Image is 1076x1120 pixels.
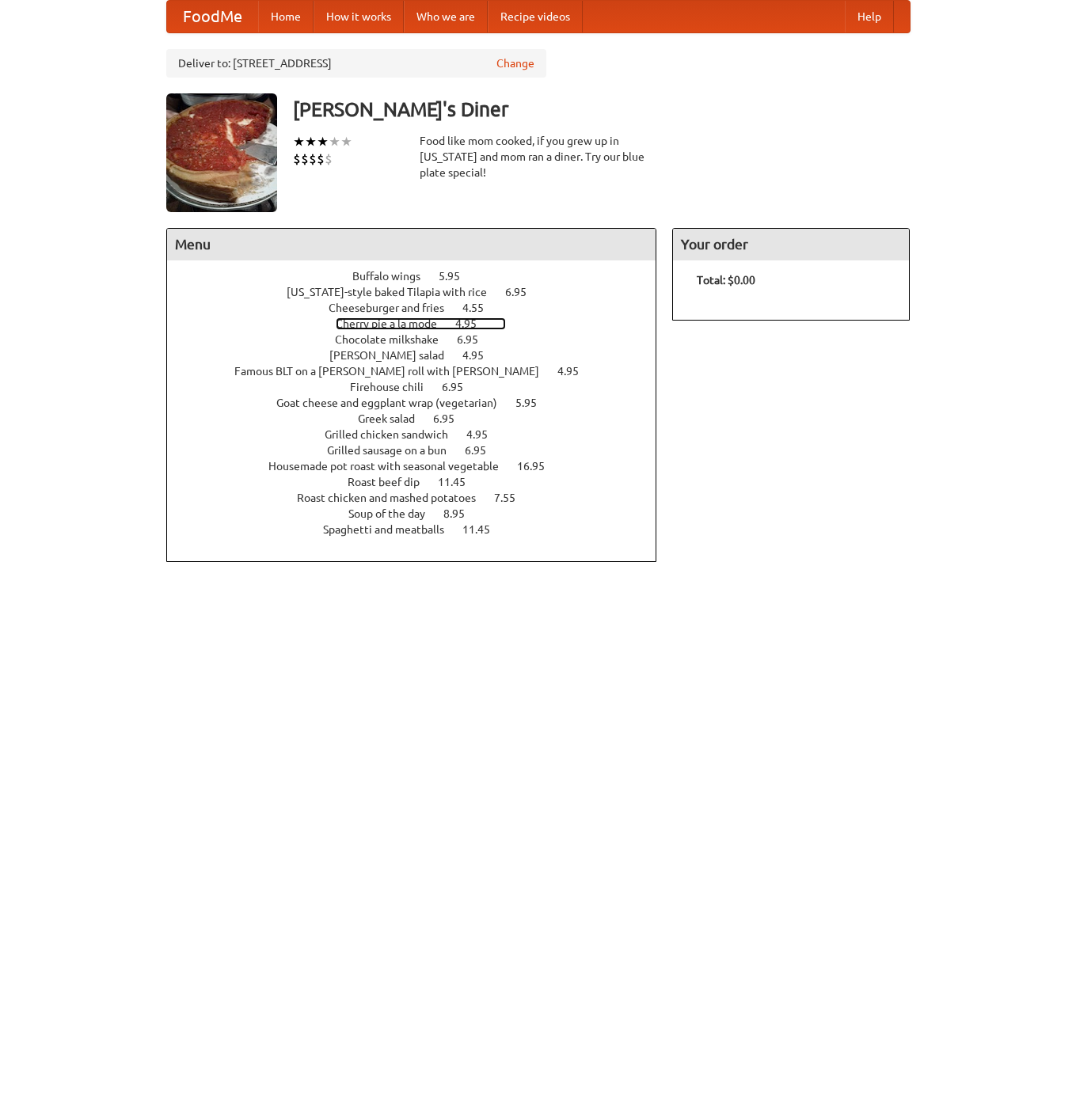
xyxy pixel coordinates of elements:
a: Who we are [404,1,488,32]
span: 8.95 [443,507,481,520]
span: 6.95 [442,381,479,393]
span: 6.95 [457,333,494,346]
a: How it works [314,1,404,32]
span: Grilled sausage on a bun [327,444,462,457]
h4: Menu [167,229,656,260]
a: Greek salad 6.95 [358,412,484,425]
span: [PERSON_NAME] salad [329,349,460,362]
div: Food like mom cooked, if you grew up in [US_STATE] and mom ran a diner. Try our blue plate special! [420,133,657,180]
span: Grilled chicken sandwich [325,428,464,441]
span: 4.95 [466,428,504,441]
a: Cherry pie a la mode 4.95 [336,317,506,330]
a: Firehouse chili 6.95 [350,381,492,393]
span: Housemade pot roast with seasonal vegetable [268,460,515,473]
span: Cherry pie a la mode [336,317,453,330]
span: 16.95 [517,460,561,473]
span: 4.95 [455,317,492,330]
li: ★ [340,133,352,150]
span: 5.95 [439,270,476,283]
a: Cheeseburger and fries 4.55 [329,302,513,314]
li: $ [317,150,325,168]
span: Roast beef dip [348,476,435,488]
img: angular.jpg [166,93,277,212]
li: $ [301,150,309,168]
li: ★ [305,133,317,150]
span: 4.95 [557,365,595,378]
li: ★ [317,133,329,150]
a: Roast beef dip 11.45 [348,476,495,488]
div: Deliver to: [STREET_ADDRESS] [166,49,546,78]
h4: Your order [673,229,909,260]
a: [PERSON_NAME] salad 4.95 [329,349,513,362]
a: Roast chicken and mashed potatoes 7.55 [297,492,545,504]
li: ★ [329,133,340,150]
span: Firehouse chili [350,381,439,393]
span: 4.55 [462,302,500,314]
span: 6.95 [505,286,542,298]
a: Help [845,1,894,32]
span: 11.45 [438,476,481,488]
span: Goat cheese and eggplant wrap (vegetarian) [276,397,513,409]
span: 4.95 [462,349,500,362]
a: Buffalo wings 5.95 [352,270,489,283]
span: 7.55 [494,492,531,504]
span: Buffalo wings [352,270,436,283]
a: Famous BLT on a [PERSON_NAME] roll with [PERSON_NAME] 4.95 [234,365,608,378]
span: Cheeseburger and fries [329,302,460,314]
a: Housemade pot roast with seasonal vegetable 16.95 [268,460,574,473]
span: Greek salad [358,412,431,425]
span: 6.95 [465,444,502,457]
a: Recipe videos [488,1,583,32]
li: $ [293,150,301,168]
span: Chocolate milkshake [335,333,454,346]
li: $ [325,150,333,168]
a: Change [496,55,534,71]
span: 5.95 [515,397,553,409]
a: Home [258,1,314,32]
a: Spaghetti and meatballs 11.45 [323,523,519,536]
span: [US_STATE]-style baked Tilapia with rice [287,286,503,298]
a: [US_STATE]-style baked Tilapia with rice 6.95 [287,286,556,298]
a: FoodMe [167,1,258,32]
a: Soup of the day 8.95 [348,507,494,520]
li: ★ [293,133,305,150]
a: Grilled sausage on a bun 6.95 [327,444,515,457]
span: Soup of the day [348,507,441,520]
span: Famous BLT on a [PERSON_NAME] roll with [PERSON_NAME] [234,365,555,378]
a: Chocolate milkshake 6.95 [335,333,508,346]
span: Roast chicken and mashed potatoes [297,492,492,504]
span: Spaghetti and meatballs [323,523,460,536]
a: Grilled chicken sandwich 4.95 [325,428,517,441]
b: Total: $0.00 [697,274,755,287]
h3: [PERSON_NAME]'s Diner [293,93,911,125]
span: 11.45 [462,523,506,536]
span: 6.95 [433,412,470,425]
li: $ [309,150,317,168]
a: Goat cheese and eggplant wrap (vegetarian) 5.95 [276,397,566,409]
